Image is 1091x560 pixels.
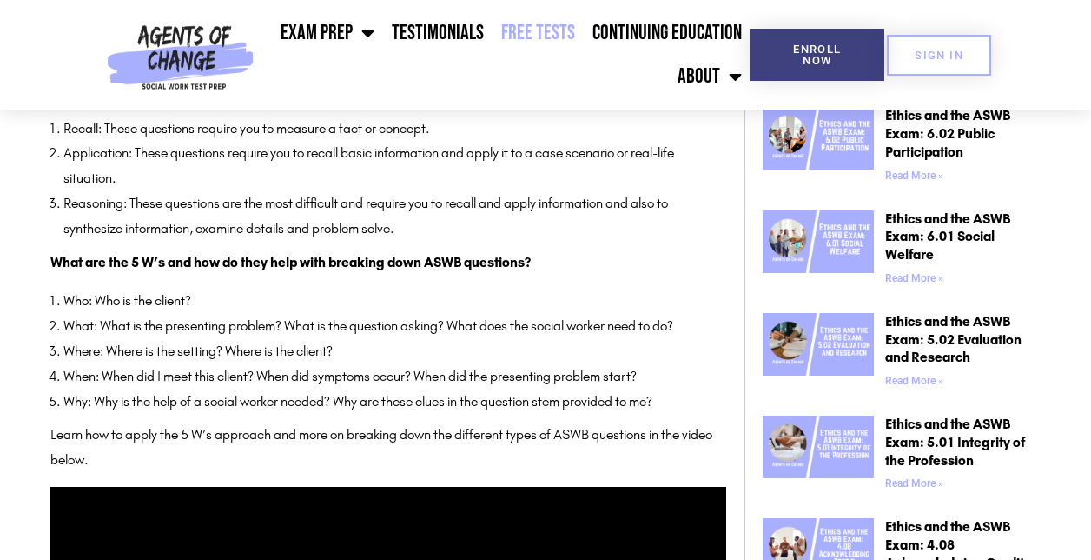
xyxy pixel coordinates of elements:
a: Enroll Now [750,29,884,81]
a: Ethics and the ASWB Exam: 6.01 Social Welfare [885,210,1010,263]
span: SIGN IN [915,50,963,61]
a: Ethics and the ASWB Exam: 5.01 Integrity of the Profession [885,416,1025,469]
a: Ethics and the ASWB Exam 5.02 Evaluation and Research [763,313,874,394]
li: Application: These questions require you to recall basic information and apply it to a case scena... [63,141,726,191]
span: Enroll Now [778,43,856,66]
a: Read more about Ethics and the ASWB Exam: 6.02 Public Participation [885,170,943,182]
li: Who: Who is the client? [63,289,726,314]
a: Ethics and the ASWB Exam 6.02 Public Participation [763,107,874,188]
img: Ethics and the ASWB Exam 6.01 Social Welfare [763,210,874,273]
li: Recall: These questions require you to measure a fact or concept. [63,117,726,142]
a: SIGN IN [887,35,991,76]
img: Ethics and the ASWB Exam 5.01 Integrity of the Profession [763,416,874,478]
a: About [669,55,750,98]
a: Testimonials [383,11,493,55]
a: Free Tests [493,11,584,55]
li: What: What is the presenting problem? What is the question asking? What does the social worker ne... [63,314,726,339]
a: Read more about Ethics and the ASWB Exam: 6.01 Social Welfare [885,272,943,284]
a: Ethics and the ASWB Exam: 6.02 Public Participation [885,107,1010,160]
li: Where: Where is the setting? Where is the client? [63,339,726,364]
li: When: When did I meet this client? When did symptoms occur? When did the presenting problem start? [63,364,726,390]
strong: What are the 5 W’s and how do they help with breaking down ASWB questions? [50,254,531,270]
nav: Menu [261,11,750,98]
a: Exam Prep [272,11,383,55]
p: Learn how to apply the 5 W’s approach and more on breaking down the different types of ASWB quest... [50,423,726,473]
img: Ethics and the ASWB Exam 5.02 Evaluation and Research [763,313,874,376]
a: Continuing Education [584,11,750,55]
img: Ethics and the ASWB Exam 6.02 Public Participation [763,107,874,170]
a: Ethics and the ASWB Exam 6.01 Social Welfare [763,210,874,291]
a: Read more about Ethics and the ASWB Exam: 5.01 Integrity of the Profession [885,477,943,490]
a: Ethics and the ASWB Exam: 5.02 Evaluation and Research [885,313,1022,366]
li: Why: Why is the help of a social worker needed? Why are these clues in the question stem provided... [63,390,726,415]
a: Read more about Ethics and the ASWB Exam: 5.02 Evaluation and Research [885,375,943,387]
li: Reasoning: These questions are the most difficult and require you to recall and apply information... [63,191,726,242]
a: Ethics and the ASWB Exam 5.01 Integrity of the Profession [763,416,874,497]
